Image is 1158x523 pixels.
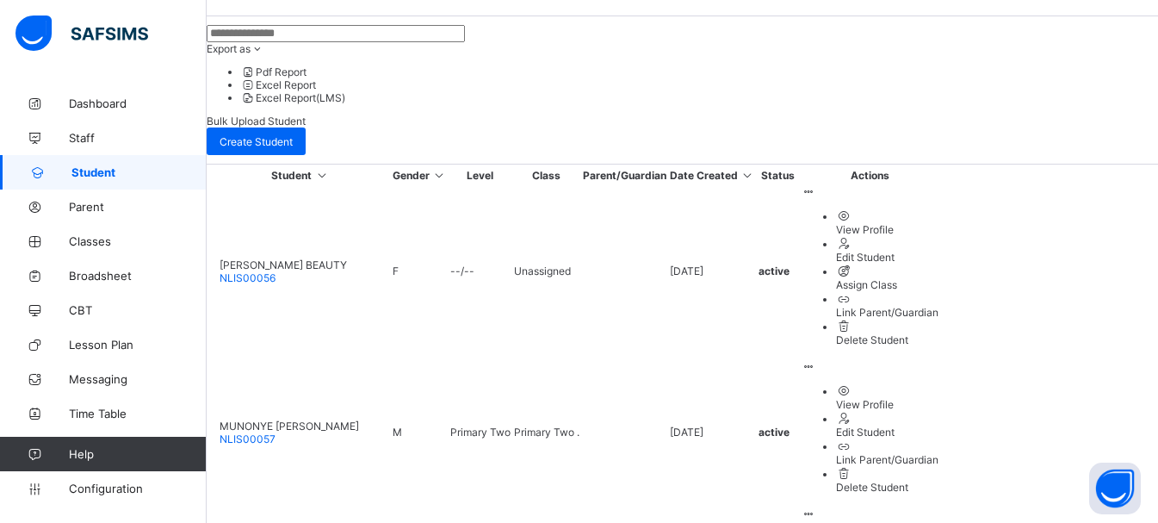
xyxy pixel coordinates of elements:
i: Sort in Ascending Order [432,169,447,182]
i: Sort in Ascending Order [740,169,755,182]
div: Assign Class [836,278,938,291]
span: Classes [69,234,207,248]
th: Status [758,168,799,183]
td: [DATE] [669,359,756,505]
td: Primary Two [449,359,511,505]
th: Actions [801,168,939,183]
span: Staff [69,131,207,145]
li: dropdown-list-item-null-1 [241,78,1158,91]
span: Configuration [69,482,206,495]
div: Link Parent/Guardian [836,453,938,466]
i: Sort in Ascending Order [314,169,329,182]
div: Link Parent/Guardian [836,306,938,319]
td: [DATE] [669,184,756,358]
span: Create Student [220,135,293,148]
div: Edit Student [836,426,938,439]
span: Time Table [69,407,207,420]
div: Delete Student [836,481,938,494]
span: Parent [69,200,207,214]
span: MUNONYE [PERSON_NAME] [220,420,359,433]
td: F [392,184,448,358]
span: Lesson Plan [69,338,207,352]
span: Messaging [69,372,207,386]
div: View Profile [836,223,938,236]
span: Student [71,165,207,179]
td: M [392,359,448,505]
span: active [759,265,790,277]
div: Delete Student [836,333,938,346]
button: Open asap [1089,463,1141,514]
th: Parent/Guardian [582,168,667,183]
th: Class [513,168,580,183]
span: Help [69,447,206,461]
th: Level [449,168,511,183]
span: Broadsheet [69,269,207,283]
div: View Profile [836,398,938,411]
div: Edit Student [836,251,938,264]
span: NLIS00057 [220,433,276,445]
td: Primary Two . [513,359,580,505]
span: Bulk Upload Student [207,115,306,128]
span: CBT [69,303,207,317]
td: Unassigned [513,184,580,358]
span: Dashboard [69,97,207,110]
td: --/-- [449,184,511,358]
th: Date Created [669,168,756,183]
th: Gender [392,168,448,183]
img: safsims [15,16,148,52]
span: active [759,426,790,439]
span: NLIS00056 [220,271,276,284]
span: [PERSON_NAME] BEAUTY [220,258,347,271]
li: dropdown-list-item-null-2 [241,91,1158,104]
th: Student [210,168,390,183]
li: dropdown-list-item-null-0 [241,65,1158,78]
span: Export as [207,42,251,55]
